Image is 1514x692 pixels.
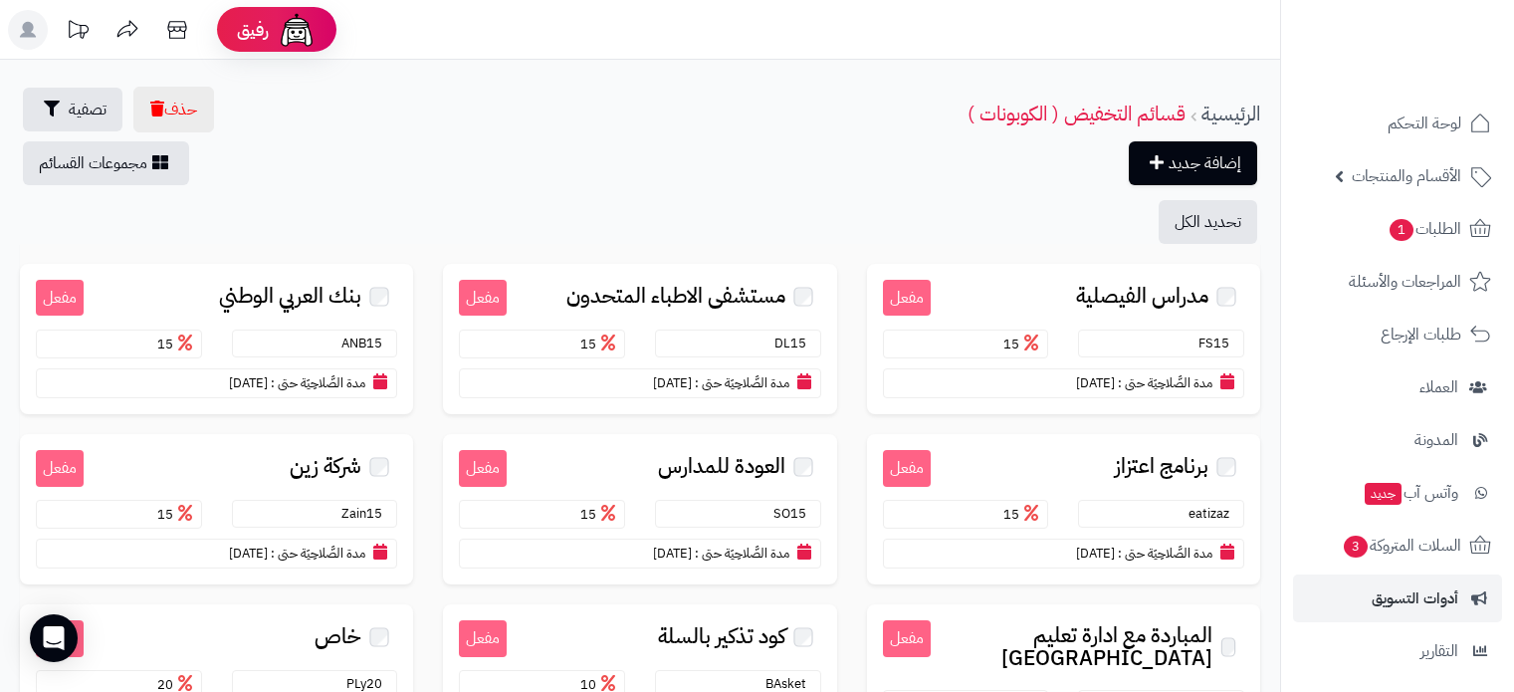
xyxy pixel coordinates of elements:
[341,334,392,352] small: ANB15
[773,504,816,523] small: SO15
[968,99,1186,128] a: قسائم التخفيض ( الكوبونات )
[459,620,507,657] small: مفعل
[1293,627,1502,675] a: التقارير
[1381,321,1461,348] span: طلبات الإرجاع
[1293,469,1502,517] a: وآتس آبجديد
[53,10,103,55] a: تحديثات المنصة
[867,434,1260,584] a: مفعل برنامج اعتزاز eatizaz 15 مدة الصَّلاحِيَة حتى : [DATE]
[157,505,197,524] span: 15
[653,544,692,563] span: [DATE]
[341,504,392,523] small: Zain15
[1293,258,1502,306] a: المراجعات والأسئلة
[566,285,785,308] span: مستشفى الاطباء المتحدون
[443,434,836,584] a: مفعل العودة للمدارس SO15 15 مدة الصَّلاحِيَة حتى : [DATE]
[1420,637,1458,665] span: التقارير
[1003,335,1043,353] span: 15
[653,373,692,392] span: [DATE]
[580,335,620,353] span: 15
[1293,522,1502,570] a: السلات المتروكة3
[867,264,1260,414] a: مفعل مدراس الفيصلية FS15 15 مدة الصَّلاحِيَة حتى : [DATE]
[459,280,507,317] small: مفعل
[133,87,214,132] button: حذف
[20,434,413,584] a: مفعل شركة زين Zain15 15 مدة الصَّلاحِيَة حتى : [DATE]
[1076,373,1115,392] span: [DATE]
[1349,268,1461,296] span: المراجعات والأسئلة
[1363,479,1458,507] span: وآتس آب
[229,544,268,563] span: [DATE]
[1076,285,1208,308] span: مدراس الفيصلية
[1414,426,1458,454] span: المدونة
[459,450,507,487] small: مفعل
[1342,532,1461,560] span: السلات المتروكة
[229,373,268,392] span: [DATE]
[1129,141,1257,185] a: إضافة جديد
[1201,99,1260,128] a: الرئيسية
[315,625,361,648] span: خاص
[1118,373,1212,392] small: مدة الصَّلاحِيَة حتى :
[695,373,789,392] small: مدة الصَّلاحِيَة حتى :
[1352,162,1461,190] span: الأقسام والمنتجات
[774,334,816,352] small: DL15
[69,98,107,121] span: تصفية
[1389,218,1414,242] span: 1
[157,335,197,353] span: 15
[271,544,365,563] small: مدة الصَّلاحِيَة حتى :
[883,620,931,657] small: مفعل
[658,455,785,478] span: العودة للمدارس
[271,373,365,392] small: مدة الصَّلاحِيَة حتى :
[580,505,620,524] span: 15
[1379,15,1495,57] img: logo-2.png
[1293,416,1502,464] a: المدونة
[237,18,269,42] span: رفيق
[1419,373,1458,401] span: العملاء
[1388,110,1461,137] span: لوحة التحكم
[931,624,1212,670] span: المباردة مع ادارة تعليم [GEOGRAPHIC_DATA]
[1189,504,1239,523] small: eatizaz
[695,544,789,563] small: مدة الصَّلاحِيَة حتى :
[1198,334,1239,352] small: FS15
[23,88,122,131] button: تصفية
[658,625,785,648] span: كود تذكير بالسلة
[1159,200,1257,244] button: تحديد الكل
[36,280,84,317] small: مفعل
[1343,535,1369,559] span: 3
[290,455,361,478] span: شركة زين
[1076,544,1115,563] span: [DATE]
[30,614,78,662] div: Open Intercom Messenger
[1388,215,1461,243] span: الطلبات
[883,450,931,487] small: مفعل
[36,450,84,487] small: مفعل
[1118,544,1212,563] small: مدة الصَّلاحِيَة حتى :
[1365,483,1402,505] span: جديد
[219,285,361,308] span: بنك العربي الوطني
[1293,100,1502,147] a: لوحة التحكم
[1293,205,1502,253] a: الطلبات1
[1293,311,1502,358] a: طلبات الإرجاع
[1293,575,1502,622] a: أدوات التسويق
[443,264,836,414] a: مفعل مستشفى الاطباء المتحدون DL15 15 مدة الصَّلاحِيَة حتى : [DATE]
[1293,363,1502,411] a: العملاء
[277,10,317,50] img: ai-face.png
[1372,584,1458,612] span: أدوات التسويق
[883,280,931,317] small: مفعل
[20,264,413,414] a: مفعل بنك العربي الوطني ANB15 15 مدة الصَّلاحِيَة حتى : [DATE]
[1003,505,1043,524] span: 15
[23,141,189,185] a: مجموعات القسائم
[1115,455,1208,478] span: برنامج اعتزاز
